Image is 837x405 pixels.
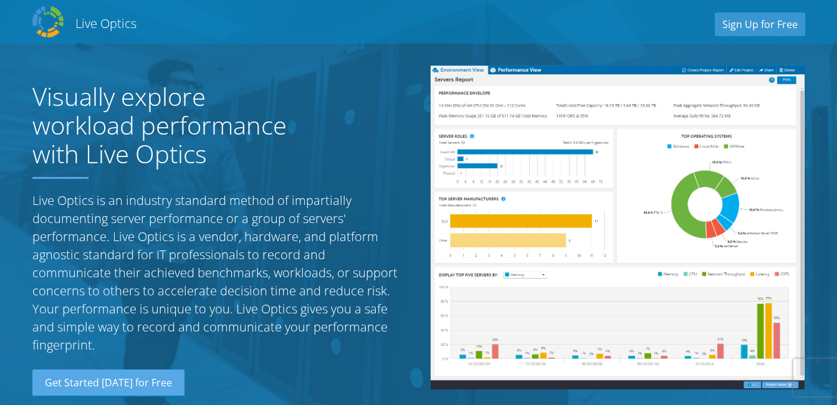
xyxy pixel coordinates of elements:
h1: Visually explore workload performance with Live Optics [32,82,313,168]
a: Get Started [DATE] for Free [32,369,184,397]
a: Sign Up for Free [715,12,805,36]
img: Dell Dpack [32,6,64,37]
p: Live Optics is an industry standard method of impartially documenting server performance or a gro... [32,191,406,354]
img: Server Report [431,65,805,389]
h2: Live Optics [75,15,136,32]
